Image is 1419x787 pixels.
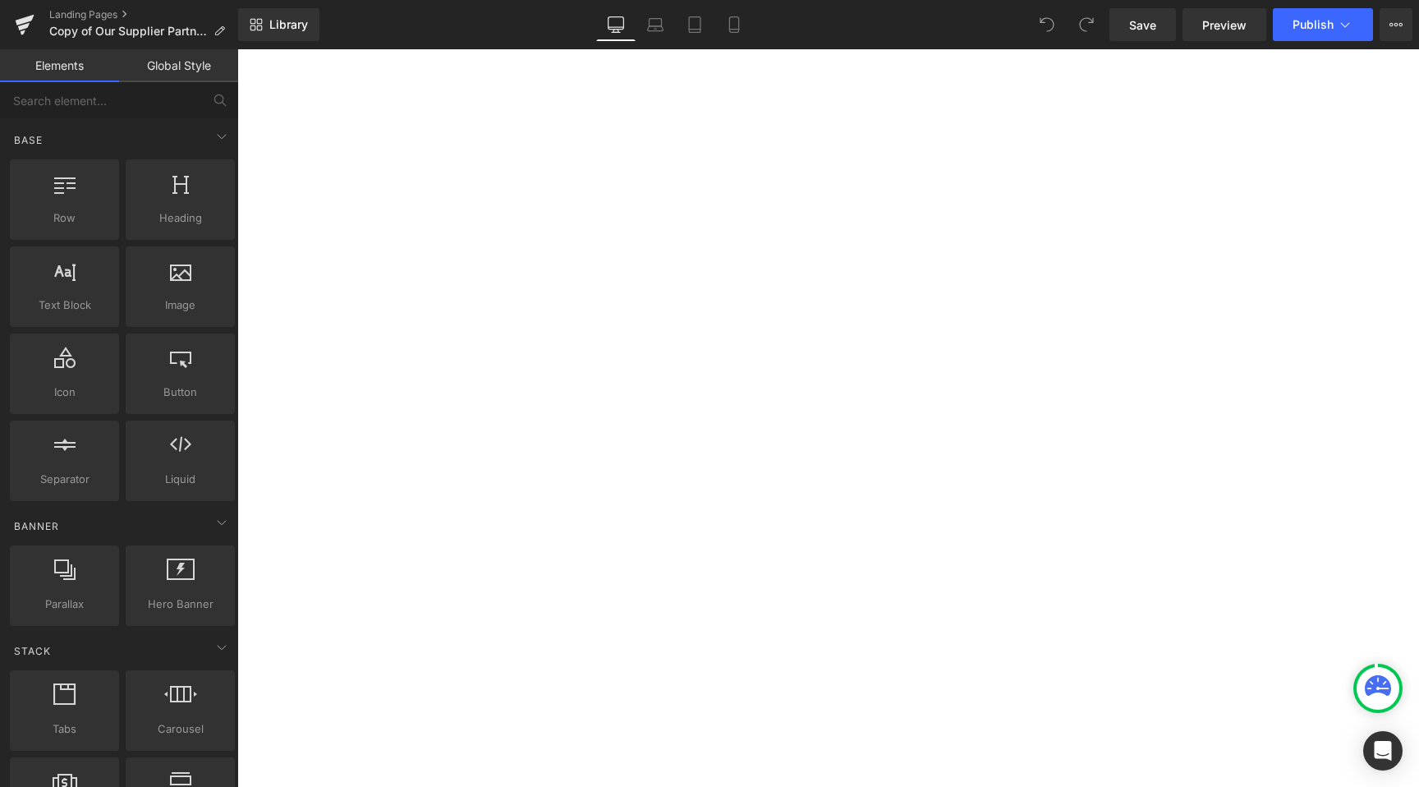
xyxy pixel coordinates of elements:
button: Publish [1273,8,1373,41]
span: Library [269,17,308,32]
span: Row [15,209,114,227]
a: Tablet [675,8,714,41]
span: Image [131,297,230,314]
a: Laptop [636,8,675,41]
button: Redo [1070,8,1103,41]
button: Undo [1031,8,1063,41]
span: Separator [15,471,114,488]
a: Global Style [119,49,238,82]
span: Preview [1202,16,1247,34]
span: Stack [12,643,53,659]
span: Publish [1293,18,1334,31]
span: Liquid [131,471,230,488]
span: Base [12,132,44,148]
span: Tabs [15,720,114,738]
a: New Library [238,8,319,41]
a: Mobile [714,8,754,41]
span: Text Block [15,297,114,314]
a: Preview [1182,8,1266,41]
button: More [1380,8,1412,41]
span: Icon [15,384,114,401]
span: Carousel [131,720,230,738]
a: Desktop [596,8,636,41]
span: Button [131,384,230,401]
span: Heading [131,209,230,227]
span: Save [1129,16,1156,34]
span: Hero Banner [131,596,230,613]
span: Copy of Our Supplier Partnerships (AW25) [49,25,207,38]
a: Landing Pages [49,8,238,21]
span: Parallax [15,596,114,613]
span: Banner [12,518,61,534]
div: Open Intercom Messenger [1363,731,1403,771]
